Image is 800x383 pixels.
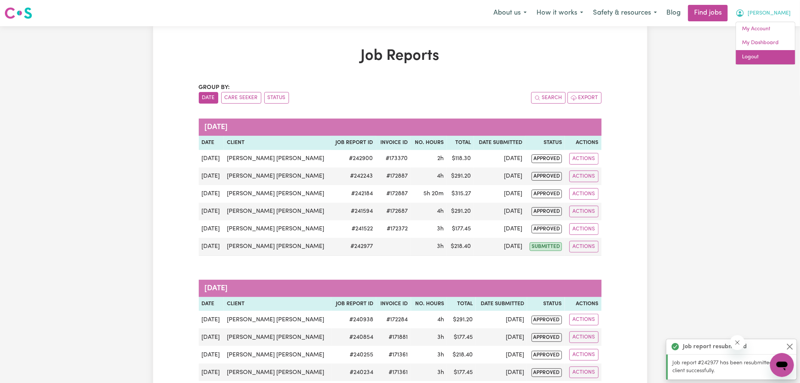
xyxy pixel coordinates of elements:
[376,297,411,311] th: Invoice ID
[437,173,444,179] span: 4 hours
[569,206,599,217] button: Actions
[688,5,728,21] a: Find jobs
[199,136,224,150] th: Date
[447,328,476,346] td: $ 177.45
[476,311,527,328] td: [DATE]
[411,297,447,311] th: No. Hours
[474,203,525,220] td: [DATE]
[224,364,331,381] td: [PERSON_NAME] [PERSON_NAME]
[489,5,532,21] button: About us
[474,168,525,185] td: [DATE]
[264,92,289,104] button: sort invoices by paid status
[331,150,376,168] td: # 242900
[424,191,444,197] span: 5 hours 20 minutes
[224,328,331,346] td: [PERSON_NAME] [PERSON_NAME]
[199,168,224,185] td: [DATE]
[199,297,224,311] th: Date
[532,207,562,216] span: approved
[474,220,525,238] td: [DATE]
[672,359,792,375] p: Job report #242977 has been resubmitted to your client successfully.
[447,364,476,381] td: $ 177.45
[683,342,747,351] strong: Job report resubmitted
[199,85,230,91] span: Group by:
[376,220,411,238] td: #172372
[730,335,745,350] iframe: Close message
[199,119,602,136] caption: [DATE]
[224,150,331,168] td: [PERSON_NAME] [PERSON_NAME]
[569,153,599,165] button: Actions
[224,311,331,328] td: [PERSON_NAME] [PERSON_NAME]
[224,220,331,238] td: [PERSON_NAME] [PERSON_NAME]
[376,150,411,168] td: #173370
[447,203,474,220] td: $ 291.20
[437,352,444,358] span: 3 hours
[224,185,331,203] td: [PERSON_NAME] [PERSON_NAME]
[527,297,565,311] th: Status
[411,136,447,150] th: No. Hours
[447,311,476,328] td: $ 291.20
[331,328,376,346] td: # 240854
[736,22,795,36] a: My Account
[331,346,376,364] td: # 240255
[474,150,525,168] td: [DATE]
[569,349,599,361] button: Actions
[447,346,476,364] td: $ 218.40
[199,150,224,168] td: [DATE]
[376,203,411,220] td: #172687
[199,311,224,328] td: [DATE]
[331,203,376,220] td: # 241594
[376,364,411,381] td: #171361
[476,297,527,311] th: Date Submitted
[748,9,791,18] span: [PERSON_NAME]
[569,223,599,235] button: Actions
[588,5,662,21] button: Safety & resources
[331,168,376,185] td: # 242243
[569,188,599,200] button: Actions
[437,317,444,323] span: 4 hours
[447,150,474,168] td: $ 118.30
[736,36,795,50] a: My Dashboard
[731,5,796,21] button: My Account
[568,92,602,104] button: Export
[437,226,444,232] span: 3 hours
[447,168,474,185] td: $ 291.20
[532,154,562,163] span: approved
[447,136,474,150] th: Total
[199,238,224,256] td: [DATE]
[476,346,527,364] td: [DATE]
[565,136,602,150] th: Actions
[199,364,224,381] td: [DATE]
[447,220,474,238] td: $ 177.45
[447,238,474,256] td: $ 218.40
[224,238,331,256] td: [PERSON_NAME] [PERSON_NAME]
[437,243,444,249] span: 3 hours
[376,346,411,364] td: #171361
[199,346,224,364] td: [DATE]
[437,208,444,214] span: 4 hours
[662,5,685,21] a: Blog
[532,225,562,233] span: approved
[331,297,376,311] th: Job Report ID
[224,136,331,150] th: Client
[532,190,562,198] span: approved
[199,280,602,297] caption: [DATE]
[221,92,261,104] button: sort invoices by care seeker
[532,316,562,324] span: approved
[569,171,599,182] button: Actions
[569,331,599,343] button: Actions
[532,172,562,181] span: approved
[437,334,444,340] span: 3 hours
[532,5,588,21] button: How it works
[376,311,411,328] td: #172284
[736,22,796,65] div: My Account
[199,220,224,238] td: [DATE]
[438,156,444,162] span: 2 hours
[530,242,562,251] span: submitted
[4,4,32,22] a: Careseekers logo
[476,328,527,346] td: [DATE]
[376,185,411,203] td: #172887
[4,5,45,11] span: Need any help?
[525,136,565,150] th: Status
[199,203,224,220] td: [DATE]
[531,92,566,104] button: Search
